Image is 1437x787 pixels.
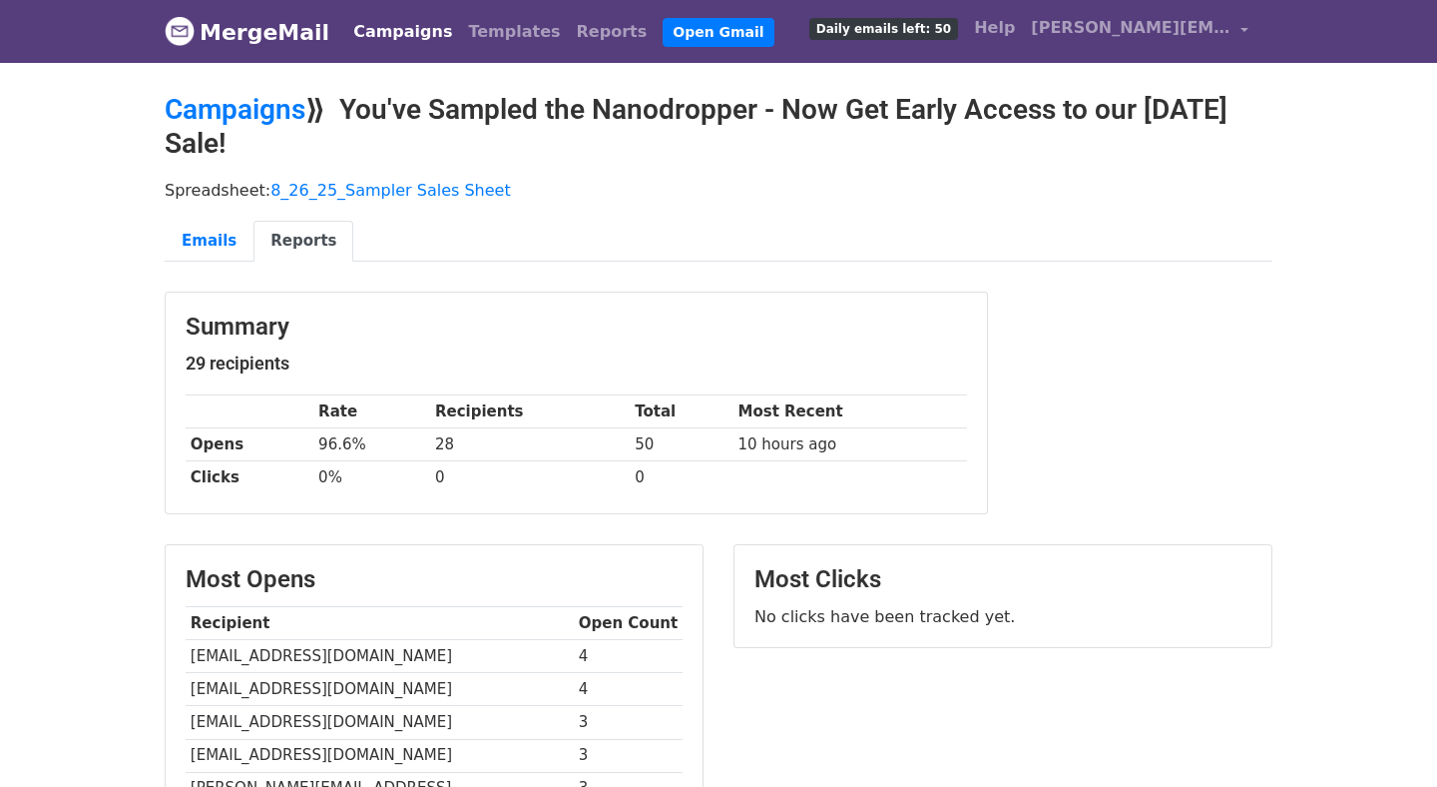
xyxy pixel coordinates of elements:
th: Recipients [430,395,630,428]
td: [EMAIL_ADDRESS][DOMAIN_NAME] [186,673,574,706]
a: Campaigns [345,12,460,52]
a: Campaigns [165,93,305,126]
th: Recipient [186,607,574,640]
a: Reports [569,12,656,52]
td: 0 [630,461,732,494]
td: 50 [630,428,732,461]
td: 3 [574,739,683,772]
td: 0% [313,461,430,494]
th: Clicks [186,461,313,494]
td: 96.6% [313,428,430,461]
h3: Most Opens [186,565,683,594]
h3: Summary [186,313,967,342]
h5: 29 recipients [186,353,967,375]
a: Open Gmail [663,18,773,47]
td: 10 hours ago [733,428,967,461]
a: Help [966,8,1023,48]
span: [PERSON_NAME][EMAIL_ADDRESS][DOMAIN_NAME] [1031,16,1230,40]
p: Spreadsheet: [165,180,1272,201]
a: 8_26_25_Sampler Sales Sheet [270,181,510,200]
a: Templates [460,12,568,52]
a: MergeMail [165,11,329,53]
th: Open Count [574,607,683,640]
img: MergeMail logo [165,16,195,46]
td: 4 [574,673,683,706]
a: Reports [253,221,353,262]
td: 4 [574,640,683,673]
th: Rate [313,395,430,428]
h3: Most Clicks [754,565,1251,594]
a: Emails [165,221,253,262]
h2: ⟫ You've Sampled the Nanodropper - Now Get Early Access to our [DATE] Sale! [165,93,1272,160]
td: [EMAIL_ADDRESS][DOMAIN_NAME] [186,640,574,673]
td: [EMAIL_ADDRESS][DOMAIN_NAME] [186,739,574,772]
td: [EMAIL_ADDRESS][DOMAIN_NAME] [186,706,574,739]
a: Daily emails left: 50 [801,8,966,48]
td: 0 [430,461,630,494]
p: No clicks have been tracked yet. [754,606,1251,627]
th: Most Recent [733,395,967,428]
td: 28 [430,428,630,461]
th: Total [630,395,732,428]
a: [PERSON_NAME][EMAIL_ADDRESS][DOMAIN_NAME] [1023,8,1256,55]
td: 3 [574,706,683,739]
th: Opens [186,428,313,461]
span: Daily emails left: 50 [809,18,958,40]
